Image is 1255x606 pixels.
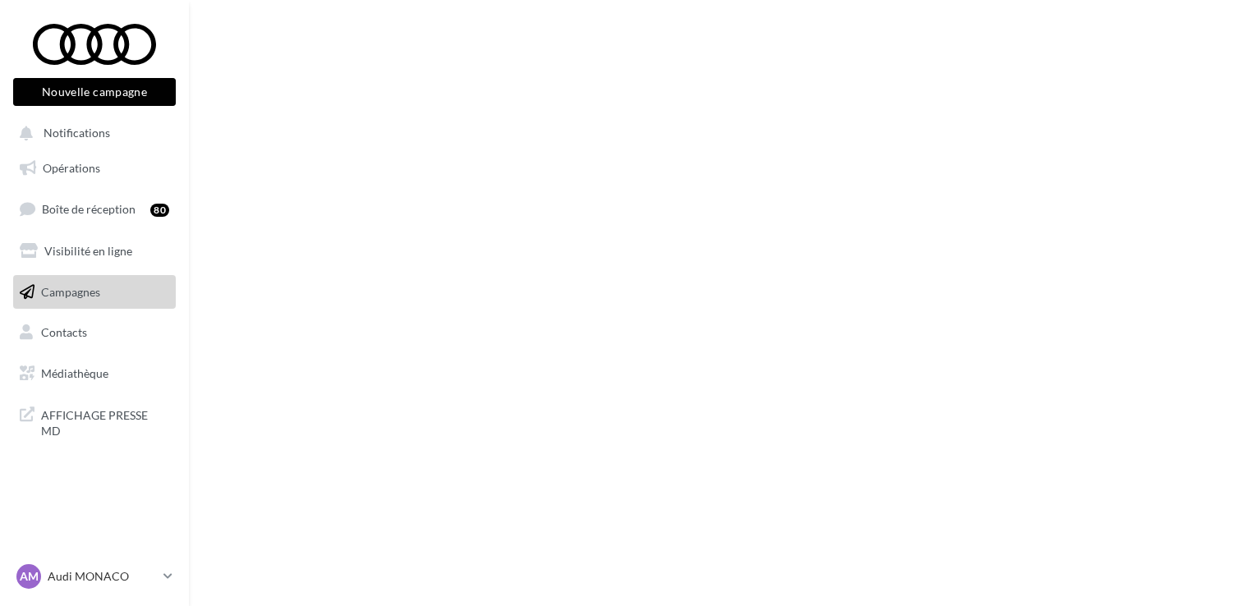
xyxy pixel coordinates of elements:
div: 80 [150,204,169,217]
a: AM Audi MONACO [13,561,176,592]
a: Médiathèque [10,356,179,391]
span: Visibilité en ligne [44,244,132,258]
span: AFFICHAGE PRESSE MD [41,404,169,439]
span: AM [20,568,39,585]
a: Boîte de réception80 [10,191,179,227]
a: Campagnes [10,275,179,310]
span: Médiathèque [41,366,108,380]
span: Campagnes [41,284,100,298]
button: Nouvelle campagne [13,78,176,106]
a: Visibilité en ligne [10,234,179,269]
a: Contacts [10,315,179,350]
a: Opérations [10,151,179,186]
a: AFFICHAGE PRESSE MD [10,397,179,446]
p: Audi MONACO [48,568,157,585]
span: Opérations [43,161,100,175]
span: Notifications [44,126,110,140]
span: Contacts [41,325,87,339]
span: Boîte de réception [42,202,136,216]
